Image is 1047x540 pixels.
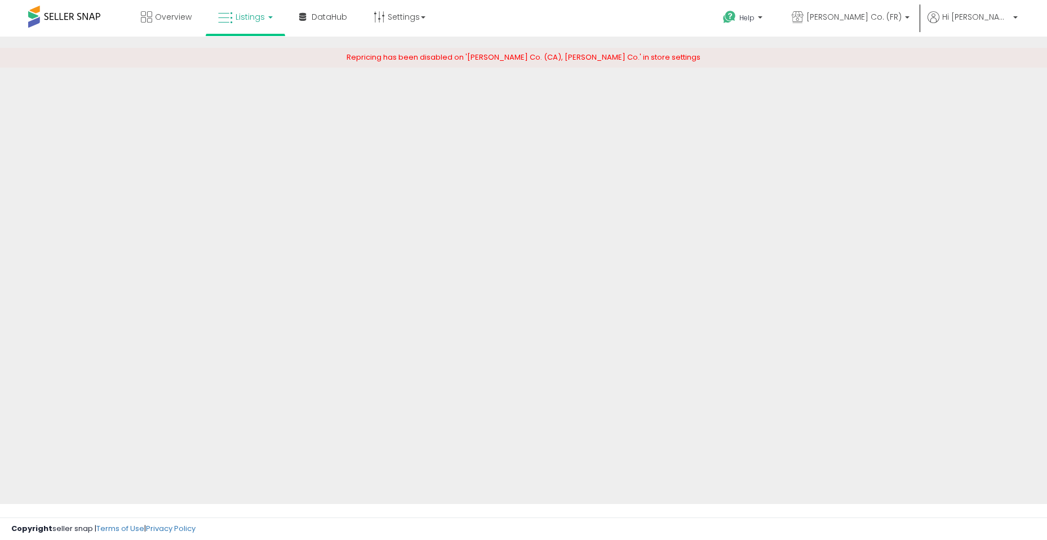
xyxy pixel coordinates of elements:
[236,11,265,23] span: Listings
[739,13,755,23] span: Help
[722,10,737,24] i: Get Help
[312,11,347,23] span: DataHub
[928,11,1018,37] a: Hi [PERSON_NAME]
[714,2,774,37] a: Help
[155,11,192,23] span: Overview
[806,11,902,23] span: [PERSON_NAME] Co. (FR)
[942,11,1010,23] span: Hi [PERSON_NAME]
[347,52,700,63] span: Repricing has been disabled on '[PERSON_NAME] Co. (CA), [PERSON_NAME] Co.' in store settings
